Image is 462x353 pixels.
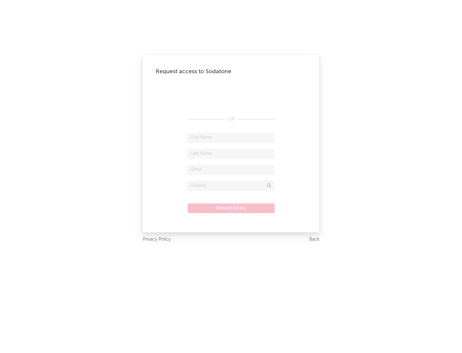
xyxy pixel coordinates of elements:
input: Division [188,181,274,191]
div: OR [188,116,274,123]
input: First Name [188,133,274,142]
div: Request access to Sodatone [156,68,306,75]
button: Request Access [188,203,275,213]
input: Last Name [188,149,274,159]
input: Email [188,165,274,175]
a: Privacy Policy [143,236,171,244]
a: Back [309,236,319,244]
